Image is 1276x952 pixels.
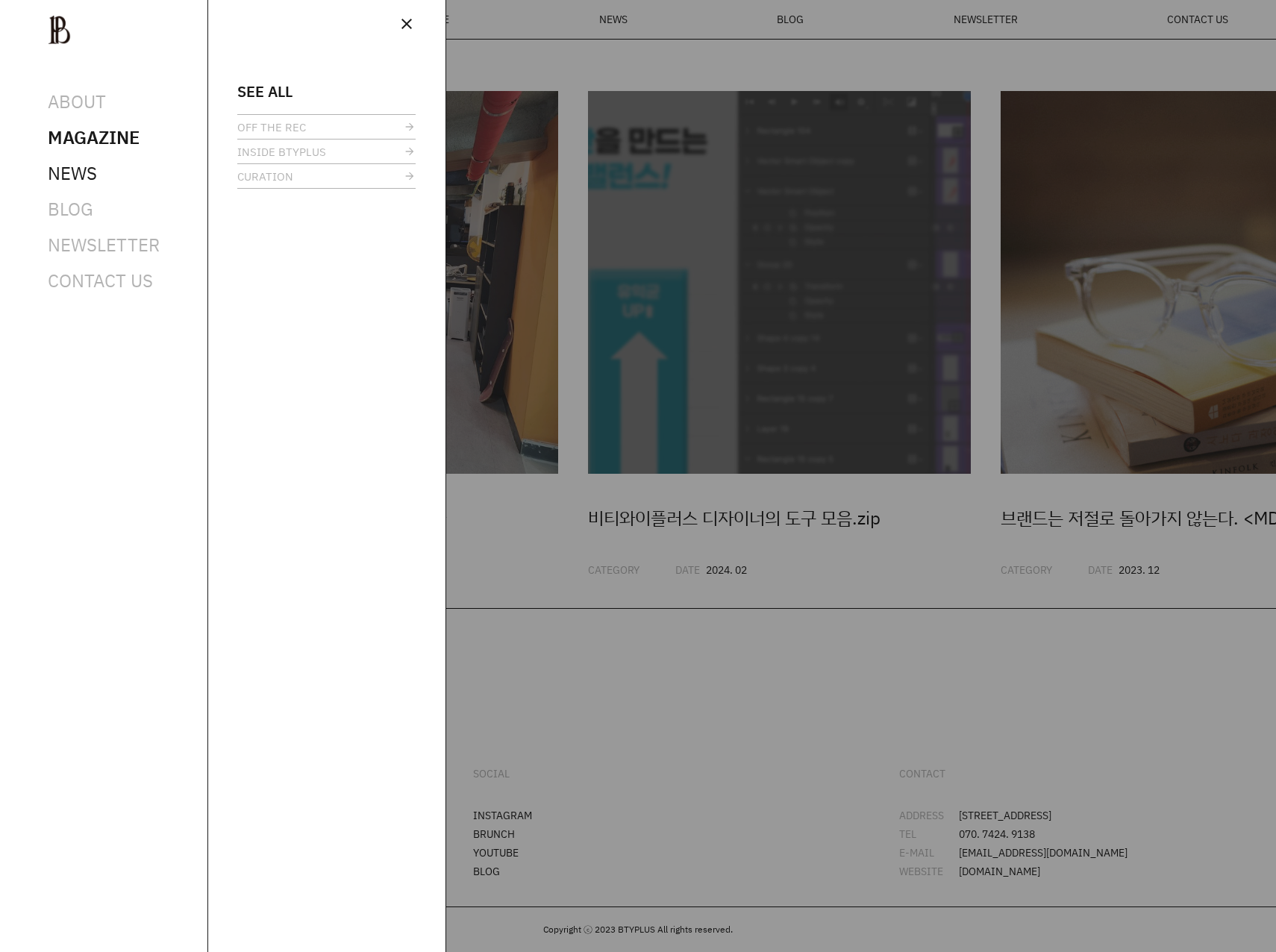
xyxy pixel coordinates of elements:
[48,125,140,149] span: MAGAZINE
[48,161,97,185] a: NEWS
[237,122,306,133] span: OFF THE REC
[237,86,293,97] span: SEE ALL
[398,15,416,33] span: close
[48,269,153,292] a: CONTACT US
[237,115,416,139] a: OFF THE REC
[48,15,71,45] img: ba379d5522eb3.png
[48,197,93,221] a: BLOG
[237,140,416,163] a: INSIDE BTYPLUS
[48,90,106,113] a: ABOUT
[237,146,326,157] span: INSIDE BTYPLUS
[237,171,293,182] span: CURATION
[237,164,416,188] a: CURATION
[48,233,160,257] a: NEWSLETTER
